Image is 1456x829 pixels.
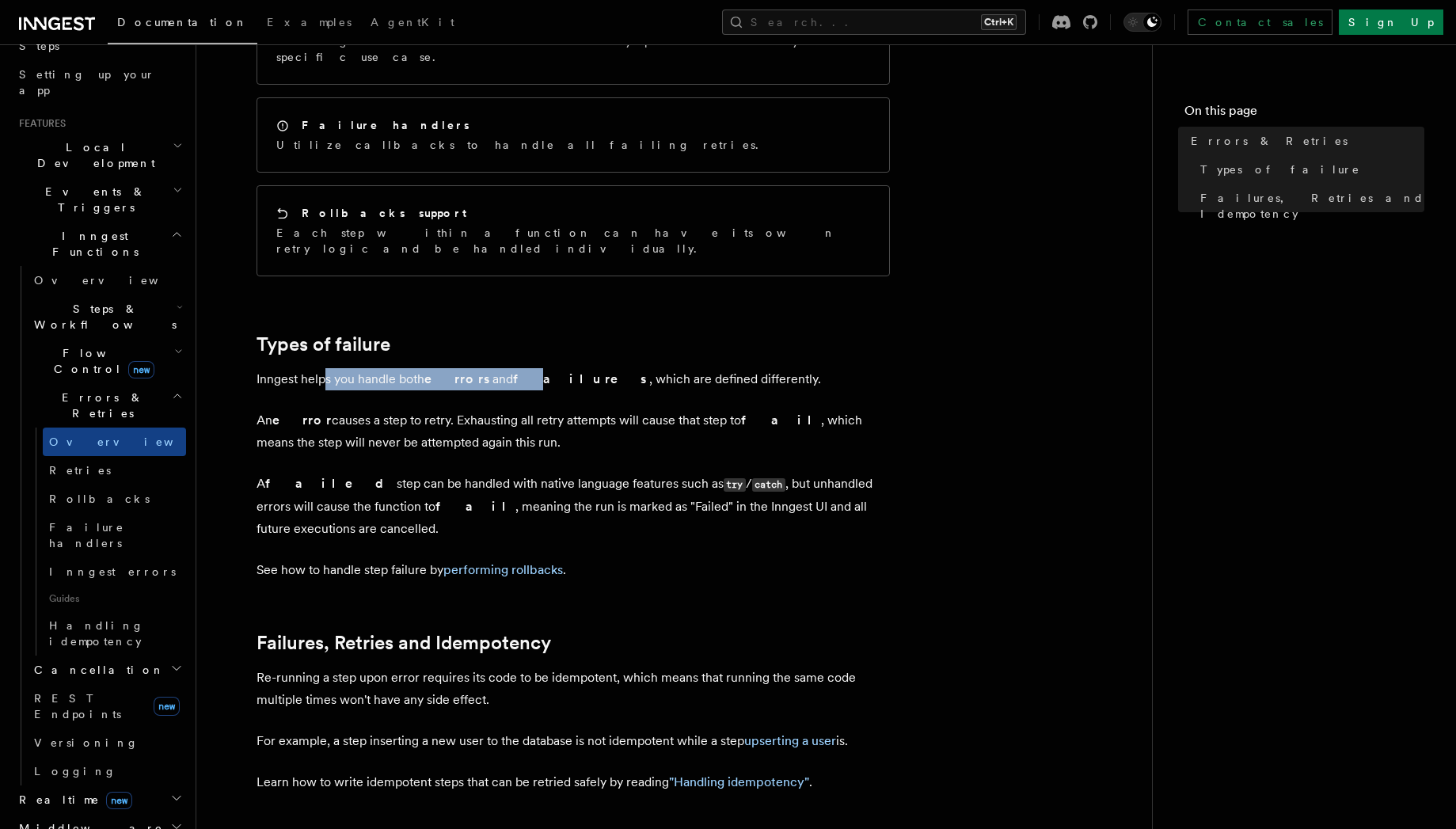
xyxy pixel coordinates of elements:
[13,785,186,814] button: Realtimenew
[1191,133,1348,149] span: Errors & Retries
[43,485,186,513] a: Rollbacks
[13,228,171,260] span: Inngest Functions
[1339,10,1443,35] a: Sign Up
[49,521,124,549] span: Failure handlers
[257,368,890,390] p: Inngest helps you handle both and , which are defined differently.
[722,10,1026,35] button: Search...Ctrl+K
[257,730,890,752] p: For example, a step inserting a new user to the database is not idempotent while a step is.
[257,409,890,454] p: An causes a step to retry. Exhausting all retry attempts will cause that step to , which means th...
[43,513,186,557] a: Failure handlers
[1184,127,1424,155] a: Errors & Retries
[49,435,212,448] span: Overview
[724,478,746,492] code: try
[28,656,186,684] button: Cancellation
[741,413,821,428] strong: fail
[513,371,649,386] strong: failures
[257,771,890,793] p: Learn how to write idempotent steps that can be retried safely by reading .
[257,667,890,711] p: Re-running a step upon error requires its code to be idempotent, which means that running the sam...
[49,565,176,578] span: Inngest errors
[49,492,150,505] span: Rollbacks
[361,5,464,43] a: AgentKit
[28,266,186,295] a: Overview
[43,586,186,611] span: Guides
[13,139,173,171] span: Local Development
[272,413,332,428] strong: error
[276,33,870,65] p: Configurable with a custom retry policies to suit your specific use case.
[257,333,390,356] a: Types of failure
[13,792,132,808] span: Realtime
[424,371,492,386] strong: errors
[1123,13,1161,32] button: Toggle dark mode
[13,177,186,222] button: Events & Triggers
[669,774,809,789] a: "Handling idempotency"
[257,5,361,43] a: Examples
[28,390,172,421] span: Errors & Retries
[28,339,186,383] button: Flow Controlnew
[276,225,870,257] p: Each step within a function can have its own retry logic and be handled individually.
[13,117,66,130] span: Features
[1200,162,1360,177] span: Types of failure
[117,16,248,29] span: Documentation
[106,792,132,809] span: new
[1200,190,1424,222] span: Failures, Retries and Idempotency
[257,632,551,654] a: Failures, Retries and Idempotency
[28,757,186,785] a: Logging
[34,736,139,749] span: Versioning
[43,611,186,656] a: Handling idempotency
[1188,10,1332,35] a: Contact sales
[13,133,186,177] button: Local Development
[28,728,186,757] a: Versioning
[1194,184,1424,228] a: Failures, Retries and Idempotency
[128,361,154,378] span: new
[257,185,890,276] a: Rollbacks supportEach step within a function can have its own retry logic and be handled individu...
[13,266,186,785] div: Inngest Functions
[13,184,173,215] span: Events & Triggers
[1194,155,1424,184] a: Types of failure
[267,16,352,29] span: Examples
[43,428,186,456] a: Overview
[435,499,515,514] strong: fail
[43,456,186,485] a: Retries
[257,97,890,173] a: Failure handlersUtilize callbacks to handle all failing retries.
[108,5,257,44] a: Documentation
[13,60,186,105] a: Setting up your app
[744,733,836,748] a: upserting a user
[28,428,186,656] div: Errors & Retries
[371,16,454,29] span: AgentKit
[443,562,563,577] a: performing rollbacks
[257,473,890,540] p: A step can be handled with native language features such as / , but unhandled errors will cause t...
[752,478,785,492] code: catch
[302,117,469,133] h2: Failure handlers
[34,692,121,721] span: REST Endpoints
[276,137,768,153] p: Utilize callbacks to handle all failing retries.
[28,383,186,428] button: Errors & Retries
[1184,101,1424,127] h4: On this page
[265,476,397,491] strong: failed
[34,274,197,287] span: Overview
[28,345,174,377] span: Flow Control
[34,765,116,778] span: Logging
[43,557,186,586] a: Inngest errors
[13,222,186,266] button: Inngest Functions
[28,295,186,339] button: Steps & Workflows
[981,14,1017,30] kbd: Ctrl+K
[49,464,111,477] span: Retries
[28,662,165,678] span: Cancellation
[28,684,186,728] a: REST Endpointsnew
[257,559,890,581] p: See how to handle step failure by .
[154,697,180,716] span: new
[28,301,177,333] span: Steps & Workflows
[302,205,466,221] h2: Rollbacks support
[49,619,144,648] span: Handling idempotency
[19,68,155,97] span: Setting up your app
